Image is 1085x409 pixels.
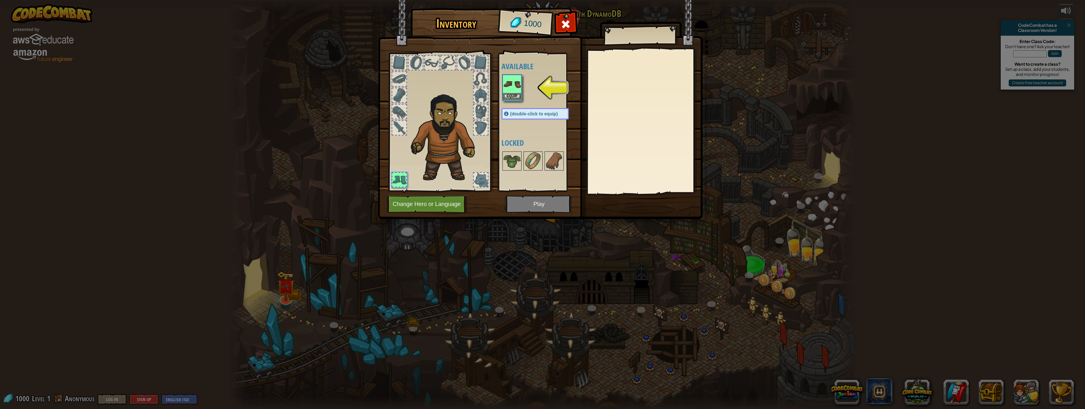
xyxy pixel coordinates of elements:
img: portrait.png [503,152,521,170]
h4: Locked [501,139,582,147]
span: (double-click to equip) [510,111,558,116]
img: portrait.png [545,152,563,170]
img: duelist_hair.png [408,90,486,182]
button: Equip [503,93,521,100]
h4: Available [501,62,582,70]
img: portrait.png [524,152,542,170]
h1: Inventory [415,17,497,30]
span: 1000 [524,18,542,30]
img: portrait.png [503,75,521,93]
button: Change Hero or Language [387,195,468,213]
